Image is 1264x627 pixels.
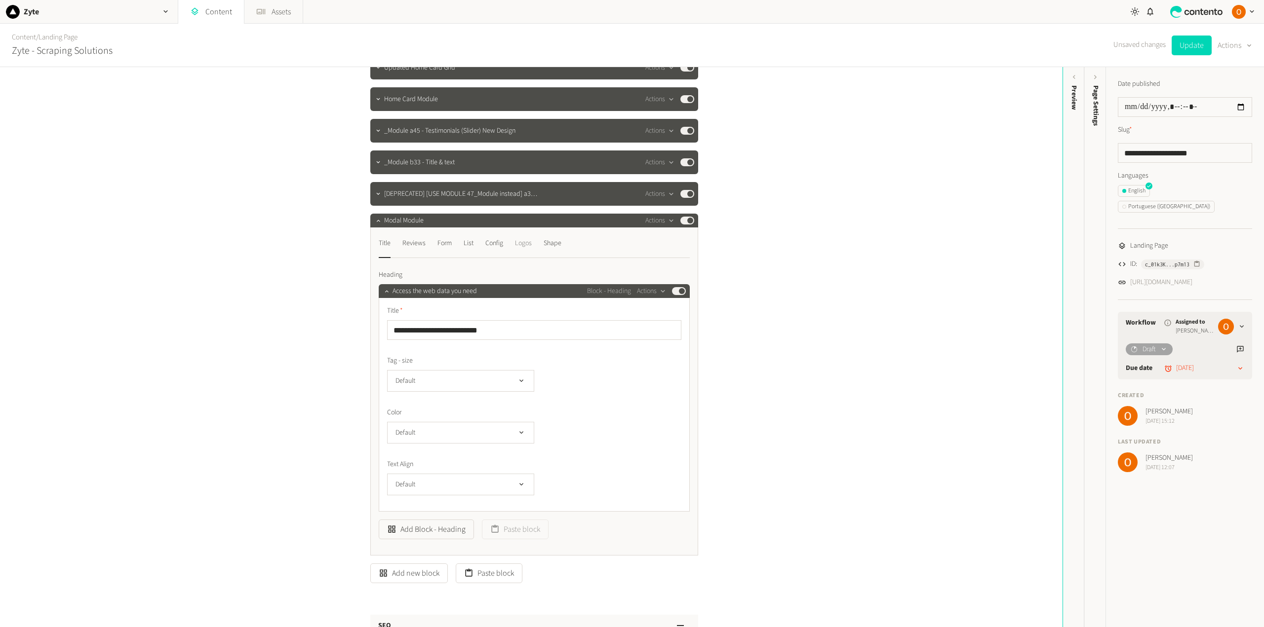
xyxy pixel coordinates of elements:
span: ID: [1130,259,1137,269]
span: Text Align [387,459,413,470]
button: Actions [1218,36,1252,55]
span: [DATE] 12:07 [1145,463,1193,472]
button: Add Block - Heading [379,519,474,539]
button: Default [387,422,534,443]
label: Due date [1126,363,1152,373]
span: Block - Heading [587,286,631,296]
div: Shape [544,235,561,251]
button: Portuguese ([GEOGRAPHIC_DATA]) [1118,201,1215,213]
button: Actions [645,125,674,137]
button: Actions [637,285,666,297]
span: [DEPRECATED] [USE MODULE 47_Module instead] a3D - Home Cards New Design [384,189,539,199]
span: _Module b33 - Title & text [384,157,455,168]
button: Default [387,370,534,392]
button: Paste block [482,519,549,539]
span: Unsaved changes [1113,39,1166,51]
button: English [1118,185,1150,197]
div: Title [379,235,391,251]
div: Logos [515,235,532,251]
img: Ozren Buric [1118,452,1138,472]
span: Assigned to [1176,318,1214,327]
span: [PERSON_NAME] [1145,406,1193,417]
label: Languages [1118,171,1252,181]
button: Add new block [370,563,448,583]
span: c_01k3K...p7m13 [1145,260,1189,269]
button: Actions [645,215,674,226]
div: Reviews [402,235,426,251]
span: Tag - size [387,356,413,366]
time: [DATE] [1176,363,1194,373]
span: Landing Page [1130,241,1168,251]
img: Ozren Buric [1218,319,1234,334]
span: / [36,32,39,42]
span: Page Settings [1091,85,1101,126]
img: Ozren Buric [1118,406,1138,426]
div: Preview [1069,85,1079,110]
span: Color [387,407,401,418]
button: Actions [645,156,674,168]
span: [PERSON_NAME] [1145,453,1193,463]
button: Actions [645,93,674,105]
button: Actions [645,188,674,200]
label: Slug [1118,125,1132,135]
span: Title [387,306,403,316]
button: c_01k3K...p7m13 [1141,259,1204,269]
span: _Module a45 - Testimonials (Slider) New Design [384,126,515,136]
button: Actions [645,62,674,74]
span: Heading [379,270,402,280]
span: [DATE] 15:12 [1145,417,1193,426]
span: Updated Home Card Grid [384,63,455,73]
span: Access the web data you need [393,286,477,296]
a: [URL][DOMAIN_NAME] [1130,277,1192,288]
div: English [1122,186,1145,195]
a: Workflow [1126,318,1156,328]
div: Config [485,235,503,251]
button: Default [387,474,534,495]
h2: Zyte [24,6,39,18]
span: Draft [1143,344,1156,355]
div: List [464,235,474,251]
img: Zyte [6,5,20,19]
button: Update [1172,36,1212,55]
label: Date published [1118,79,1160,89]
a: Content [12,32,36,42]
h4: Last updated [1118,438,1252,446]
span: [PERSON_NAME] [1176,327,1214,335]
span: Modal Module [384,216,424,226]
div: Portuguese ([GEOGRAPHIC_DATA]) [1122,202,1210,211]
div: Form [437,235,452,251]
button: Paste block [456,563,522,583]
h2: Zyte - Scraping Solutions [12,43,113,58]
h4: Created [1118,391,1252,400]
img: Ozren Buric [1232,5,1246,19]
span: Home Card Module [384,94,438,105]
a: Landing Page [39,32,78,42]
button: Draft [1126,343,1173,355]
